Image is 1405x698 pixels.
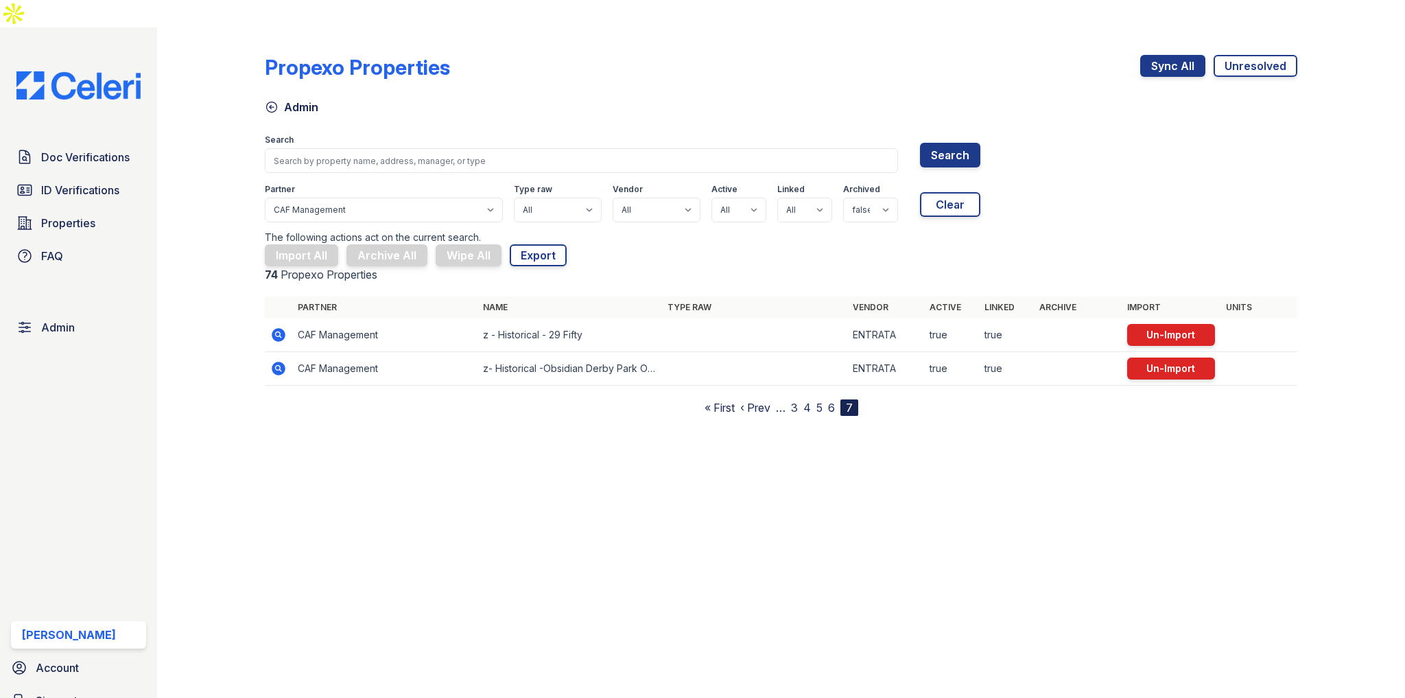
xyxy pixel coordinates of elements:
img: CE_Logo_Blue-a8612792a0a2168367f1c8372b55b34899dd931a85d93a1a3d3e32e68fde9ad4.png [5,71,152,100]
button: Un-Import [1127,358,1215,380]
a: Account [5,654,152,682]
label: Linked [777,184,805,195]
a: 4 [803,401,811,415]
span: Doc Verifications [41,149,130,165]
label: Search [265,135,294,146]
a: 6 [828,401,835,415]
div: true [924,352,979,386]
a: Clear [920,192,980,217]
div: ENTRATA [847,352,924,386]
label: Active [711,184,737,195]
label: Archived [843,184,880,195]
a: ‹ Prev [740,401,770,415]
div: Linked [979,296,1034,318]
div: Active [924,296,979,318]
div: CAF Management [292,318,477,352]
a: Admin [265,99,318,115]
div: z - Historical - 29 Fifty [477,318,662,352]
a: Export [510,244,567,266]
div: true [979,352,1034,386]
a: 3 [791,401,798,415]
a: « First [705,401,735,415]
div: ENTRATA [847,318,924,352]
button: Un-Import [1127,324,1215,346]
input: Search by property name, address, manager, or type [265,148,898,173]
a: ID Verifications [11,176,146,204]
div: The following actions act on the current search. [265,231,1297,244]
span: … [776,399,786,416]
div: Name [477,296,662,318]
div: Archive [1034,296,1122,318]
span: Admin [41,319,75,336]
div: Units [1226,302,1292,313]
span: Properties [41,215,95,231]
div: true [979,318,1034,352]
div: 7 [840,399,858,416]
a: Admin [11,314,146,341]
div: Type raw [662,296,847,318]
div: Import [1127,302,1292,313]
label: Vendor [613,184,643,195]
div: true [924,318,979,352]
button: Sync All [1140,55,1205,77]
div: Vendor [847,296,924,318]
div: z- Historical -Obsidian Derby Park Owner LLC [477,352,662,386]
a: FAQ [11,242,146,270]
button: Search [920,143,980,167]
div: [PERSON_NAME] [22,627,116,643]
a: Properties [11,209,146,237]
span: ID Verifications [41,182,119,198]
span: Account [36,660,79,676]
a: Doc Verifications [11,143,146,171]
div: Propexo Properties [281,268,377,281]
div: CAF Management [292,352,477,386]
a: 5 [816,401,823,415]
div: Propexo Properties [265,55,450,80]
div: 74 [265,268,278,281]
label: Type raw [514,184,552,195]
div: Partner [292,296,477,318]
a: Unresolved [1214,55,1297,77]
span: FAQ [41,248,63,264]
label: Partner [265,184,295,195]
